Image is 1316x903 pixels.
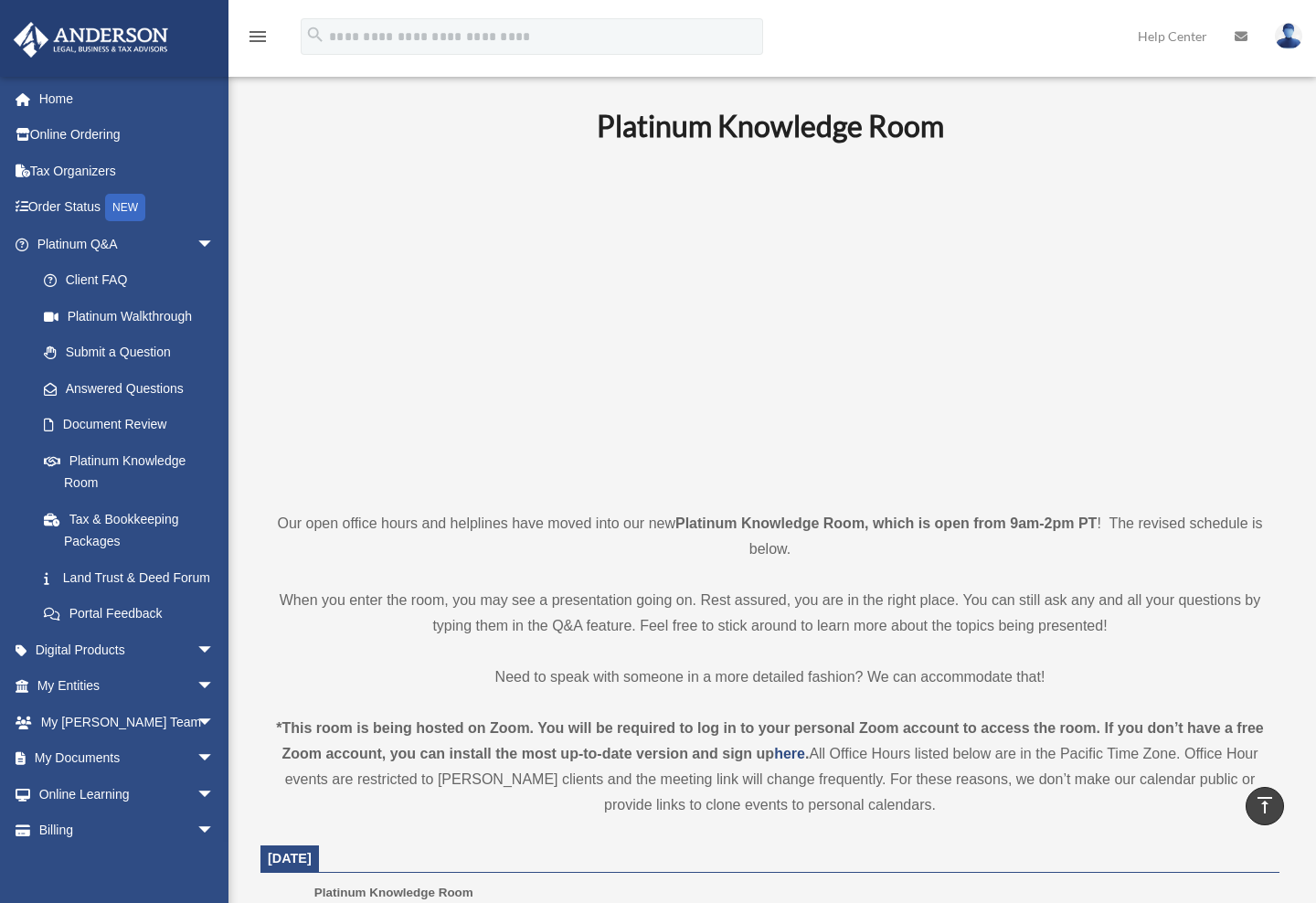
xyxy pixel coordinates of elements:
[13,813,242,849] a: Billingarrow_drop_down
[196,776,233,813] span: arrow_drop_down
[196,704,233,741] span: arrow_drop_down
[13,632,242,668] a: Digital Productsarrow_drop_down
[260,511,1279,562] p: Our open office hours and helplines have moved into our new ! The revised schedule is below.
[26,335,242,371] a: Submit a Question
[247,32,269,48] a: menu
[196,632,233,669] span: arrow_drop_down
[260,588,1279,639] p: When you enter the room, you may see a presentation going on. Rest assured, you are in the right ...
[1254,794,1276,816] i: vertical_align_top
[26,596,242,632] a: Portal Feedback
[597,108,944,143] b: Platinum Knowledge Room
[260,716,1279,818] div: All Office Hours listed below are in the Pacific Time Zone. Office Hour events are restricted to ...
[13,80,242,117] a: Home
[774,746,805,761] a: here
[26,501,242,559] a: Tax & Bookkeeping Packages
[247,26,269,48] i: menu
[13,776,242,813] a: Online Learningarrow_drop_down
[13,189,242,227] a: Order StatusNEW
[1275,23,1302,49] img: User Pic
[196,226,233,263] span: arrow_drop_down
[13,153,242,189] a: Tax Organizers
[13,226,242,262] a: Platinum Q&Aarrow_drop_down
[26,442,233,501] a: Platinum Knowledge Room
[196,813,233,850] span: arrow_drop_down
[675,515,1097,531] strong: Platinum Knowledge Room, which is open from 9am-2pm PT
[196,668,233,706] span: arrow_drop_down
[8,22,174,58] img: Anderson Advisors Platinum Portal
[13,668,242,705] a: My Entitiesarrow_drop_down
[13,117,242,154] a: Online Ordering
[26,262,242,299] a: Client FAQ
[305,25,325,45] i: search
[496,168,1045,477] iframe: 231110_Toby_KnowledgeRoom
[314,886,473,899] span: Platinum Knowledge Room
[260,664,1279,690] p: Need to speak with someone in a more detailed fashion? We can accommodate that!
[13,704,242,740] a: My [PERSON_NAME] Teamarrow_drop_down
[196,740,233,778] span: arrow_drop_down
[105,194,145,221] div: NEW
[26,370,242,407] a: Answered Questions
[13,740,242,777] a: My Documentsarrow_drop_down
[276,720,1263,761] strong: *This room is being hosted on Zoom. You will be required to log in to your personal Zoom account ...
[26,559,242,596] a: Land Trust & Deed Forum
[26,298,242,335] a: Platinum Walkthrough
[1246,787,1284,825] a: vertical_align_top
[268,851,312,866] span: [DATE]
[805,746,809,761] strong: .
[26,407,242,443] a: Document Review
